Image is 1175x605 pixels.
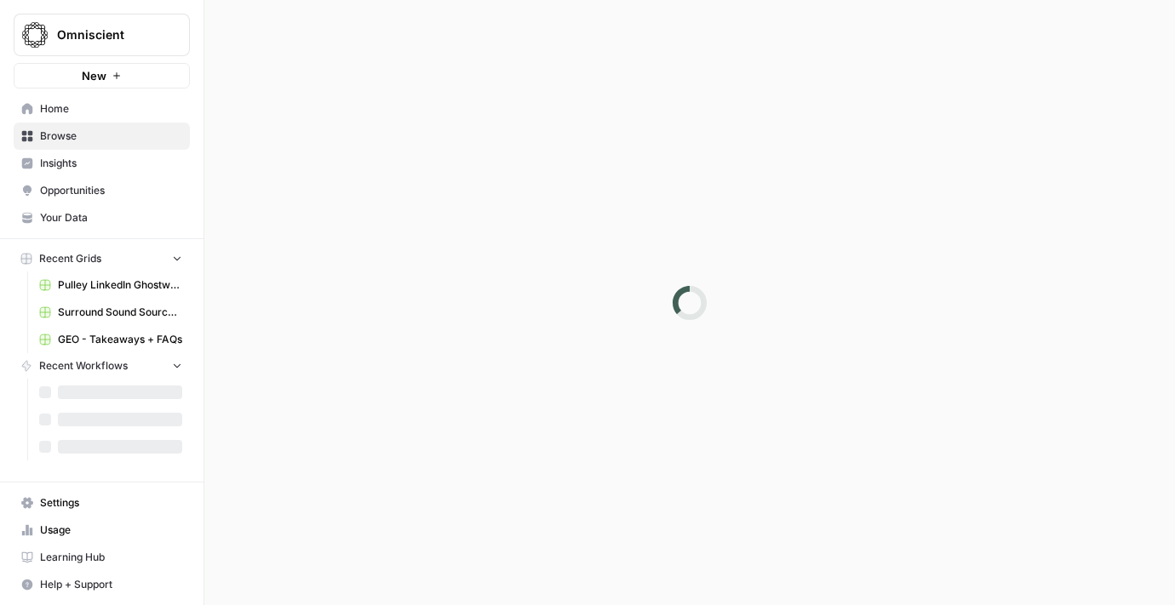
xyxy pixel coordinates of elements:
button: Recent Workflows [14,353,190,379]
span: Recent Grids [39,251,101,266]
a: Pulley LinkedIn Ghostwriting [32,271,190,299]
span: GEO - Takeaways + FAQs [58,332,182,347]
span: Insights [40,156,182,171]
span: Recent Workflows [39,358,128,374]
span: Help + Support [40,577,182,592]
button: Recent Grids [14,246,190,271]
span: Your Data [40,210,182,225]
span: Settings [40,495,182,511]
span: Pulley LinkedIn Ghostwriting [58,277,182,293]
span: Surround Sound Sources Grid [58,305,182,320]
button: Help + Support [14,571,190,598]
button: Workspace: Omniscient [14,14,190,56]
a: Learning Hub [14,544,190,571]
span: Omniscient [57,26,160,43]
span: Usage [40,522,182,538]
span: Browse [40,128,182,144]
a: Browse [14,123,190,150]
span: New [82,67,106,84]
a: Settings [14,489,190,517]
a: GEO - Takeaways + FAQs [32,326,190,353]
a: Usage [14,517,190,544]
span: Opportunities [40,183,182,198]
span: Learning Hub [40,550,182,565]
a: Your Data [14,204,190,231]
img: Omniscient Logo [20,20,50,50]
a: Insights [14,150,190,177]
a: Home [14,95,190,123]
a: Opportunities [14,177,190,204]
a: Surround Sound Sources Grid [32,299,190,326]
button: New [14,63,190,88]
span: Home [40,101,182,117]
